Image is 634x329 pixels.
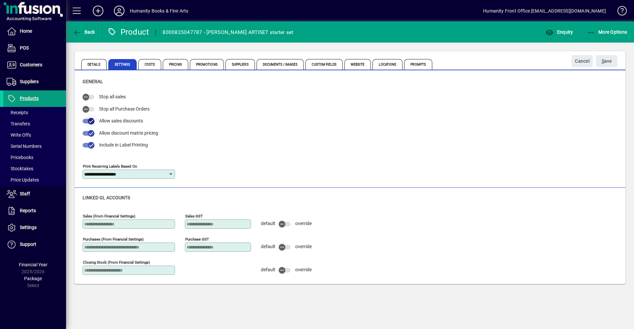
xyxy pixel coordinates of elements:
span: Promotions [190,59,224,70]
span: S [602,58,604,64]
button: Save [596,55,617,67]
a: Write Offs [3,129,66,141]
button: Profile [109,5,130,17]
a: Suppliers [3,74,66,90]
mat-label: Purchases (from financial settings) [83,237,144,241]
span: Locations [372,59,403,70]
a: Support [3,236,66,253]
span: Stop all Purchase Orders [99,106,150,112]
mat-label: Sales GST [185,214,203,218]
span: Allow sales discounts [99,118,143,123]
mat-label: Sales (from financial settings) [83,214,135,218]
div: 8000825047787 - [PERSON_NAME] ARTISET starter set [162,27,293,38]
span: Financial Year [19,262,48,267]
button: Cancel [572,55,593,67]
a: POS [3,40,66,56]
a: Stocktakes [3,163,66,174]
mat-label: Closing stock (from financial settings) [83,260,150,264]
span: More Options [587,29,627,35]
span: Prompts [404,59,432,70]
a: Price Updates [3,174,66,185]
span: Staff [20,191,30,196]
span: Linked GL accounts [83,195,130,200]
button: Add [88,5,109,17]
span: ave [602,56,612,67]
div: Humanity Books & Fine Arts [130,6,189,16]
span: Website [344,59,371,70]
mat-label: Purchase GST [185,237,209,241]
span: override [295,244,312,249]
span: General [83,79,103,84]
span: Suppliers [226,59,255,70]
a: Transfers [3,118,66,129]
span: override [295,221,312,226]
span: Package [24,276,42,281]
span: Details [81,59,107,70]
span: Costs [138,59,161,70]
span: default [261,267,275,272]
span: Write Offs [7,132,31,138]
span: POS [20,45,29,50]
button: Back [71,26,97,38]
span: Price Updates [7,177,39,182]
a: Receipts [3,107,66,118]
a: Home [3,23,66,40]
span: Custom Fields [305,59,342,70]
span: Settings [20,225,37,230]
span: Support [20,242,36,247]
div: Humanity Front Office [EMAIL_ADDRESS][DOMAIN_NAME] [483,6,606,16]
span: Enquiry [546,29,573,35]
span: Transfers [7,121,30,126]
span: Pricebooks [7,155,33,160]
span: Settings [108,59,137,70]
span: override [295,267,312,272]
a: Reports [3,203,66,219]
span: default [261,244,275,249]
span: Back [73,29,95,35]
span: Reports [20,208,36,213]
div: Product [107,27,149,37]
a: Knowledge Base [613,1,626,23]
span: Allow discount matrix pricing [99,130,158,136]
span: Serial Numbers [7,144,42,149]
span: Cancel [575,56,589,67]
button: Enquiry [544,26,575,38]
a: Customers [3,57,66,73]
button: More Options [585,26,629,38]
span: Customers [20,62,42,67]
span: default [261,221,275,226]
a: Settings [3,219,66,236]
span: Home [20,28,32,34]
a: Pricebooks [3,152,66,163]
span: Include in Label Printing [99,142,148,148]
span: Suppliers [20,79,39,84]
span: Products [20,96,39,101]
span: Pricing [163,59,188,70]
a: Serial Numbers [3,141,66,152]
span: Stop all sales [99,94,126,99]
span: Documents / Images [257,59,304,70]
span: Receipts [7,110,28,115]
a: Staff [3,186,66,202]
app-page-header-button: Back [66,26,102,38]
mat-label: Print Receiving Labels Based On [83,164,137,168]
span: Stocktakes [7,166,33,171]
